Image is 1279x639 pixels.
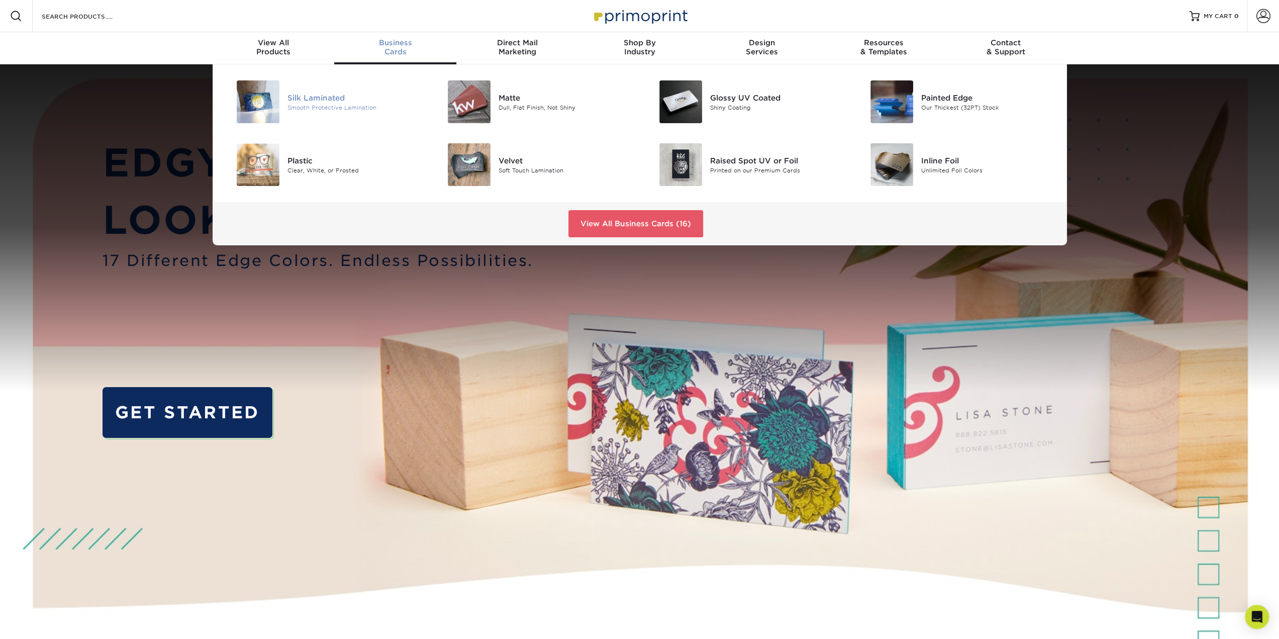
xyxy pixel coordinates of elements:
div: Marketing [456,38,578,56]
span: Business [334,38,456,47]
div: Clear, White, or Frosted [287,166,421,174]
div: Products [213,38,335,56]
div: Velvet [499,155,632,166]
img: Glossy UV Coated Business Cards [659,80,702,123]
img: Matte Business Cards [448,80,490,123]
a: Raised Spot UV or Foil Business Cards Raised Spot UV or Foil Printed on our Premium Cards [647,139,844,190]
img: Plastic Business Cards [237,143,279,186]
div: Industry [578,38,701,56]
span: Design [701,38,823,47]
a: Plastic Business Cards Plastic Clear, White, or Frosted [225,139,421,190]
div: Services [701,38,823,56]
a: Velvet Business Cards Velvet Soft Touch Lamination [436,139,632,190]
a: Inline Foil Business Cards Inline Foil Unlimited Foil Colors [858,139,1055,190]
div: Unlimited Foil Colors [921,166,1054,174]
div: & Support [945,38,1067,56]
img: Painted Edge Business Cards [870,80,913,123]
div: Printed on our Premium Cards [710,166,843,174]
img: Silk Laminated Business Cards [237,80,279,123]
img: Raised Spot UV or Foil Business Cards [659,143,702,186]
div: Open Intercom Messenger [1245,605,1269,629]
span: View All [213,38,335,47]
a: Painted Edge Business Cards Painted Edge Our Thickest (32PT) Stock [858,76,1055,127]
img: Velvet Business Cards [448,143,490,186]
div: Matte [499,92,632,103]
a: Matte Business Cards Matte Dull, Flat Finish, Not Shiny [436,76,632,127]
span: Contact [945,38,1067,47]
a: View AllProducts [213,32,335,64]
span: 0 [1234,13,1239,20]
div: Cards [334,38,456,56]
a: View All Business Cards (16) [568,210,703,237]
div: Glossy UV Coated [710,92,843,103]
a: Contact& Support [945,32,1067,64]
img: Inline Foil Business Cards [870,143,913,186]
div: Shiny Coating [710,103,843,112]
span: MY CART [1204,12,1232,21]
a: Glossy UV Coated Business Cards Glossy UV Coated Shiny Coating [647,76,844,127]
a: Shop ByIndustry [578,32,701,64]
div: Painted Edge [921,92,1054,103]
span: Shop By [578,38,701,47]
span: Direct Mail [456,38,578,47]
span: Resources [823,38,945,47]
a: Direct MailMarketing [456,32,578,64]
div: Smooth Protective Lamination [287,103,421,112]
div: Soft Touch Lamination [499,166,632,174]
div: & Templates [823,38,945,56]
div: Our Thickest (32PT) Stock [921,103,1054,112]
div: Dull, Flat Finish, Not Shiny [499,103,632,112]
input: SEARCH PRODUCTS..... [41,10,139,22]
a: Resources& Templates [823,32,945,64]
div: Raised Spot UV or Foil [710,155,843,166]
div: Inline Foil [921,155,1054,166]
a: BusinessCards [334,32,456,64]
a: DesignServices [701,32,823,64]
div: Silk Laminated [287,92,421,103]
a: GET STARTED [103,387,272,437]
div: Plastic [287,155,421,166]
img: Primoprint [589,5,690,27]
a: Silk Laminated Business Cards Silk Laminated Smooth Protective Lamination [225,76,421,127]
